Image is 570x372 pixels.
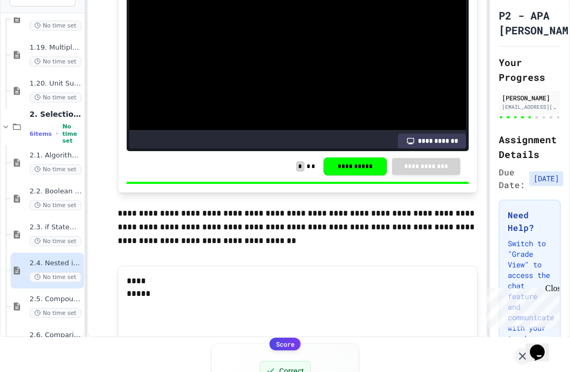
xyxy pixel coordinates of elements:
[499,55,560,85] h2: Your Progress
[4,4,73,67] div: Chat with us now!Close
[30,259,82,268] span: 2.4. Nested if Statements
[30,79,82,88] span: 1.20. Unit Summary 1b (1.7-1.15)
[30,151,82,160] span: 2.1. Algorithms with Selection and Repetition
[508,209,552,234] h3: Need Help?
[499,132,560,162] h2: Assignment Details
[62,123,82,144] span: No time set
[30,21,81,31] span: No time set
[499,166,525,191] span: Due Date:
[30,272,81,282] span: No time set
[30,164,81,174] span: No time set
[30,331,82,340] span: 2.6. Comparing Boolean Expressions ([PERSON_NAME] Laws)
[502,93,557,103] div: [PERSON_NAME]
[56,129,58,138] span: •
[529,171,563,186] span: [DATE]
[30,109,82,119] span: 2. Selection and Iteration
[30,295,82,304] span: 2.5. Compound Boolean Expressions
[502,103,557,111] div: [EMAIL_ADDRESS][DOMAIN_NAME]
[30,223,82,232] span: 2.3. if Statements
[30,308,81,318] span: No time set
[270,338,301,350] div: Score
[30,131,52,137] span: 6 items
[30,187,82,196] span: 2.2. Boolean Expressions
[482,284,559,329] iframe: chat widget
[30,57,81,67] span: No time set
[30,200,81,210] span: No time set
[30,92,81,103] span: No time set
[30,236,81,246] span: No time set
[526,330,559,361] iframe: chat widget
[30,43,82,52] span: 1.19. Multiple Choice Exercises for Unit 1a (1.1-1.6)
